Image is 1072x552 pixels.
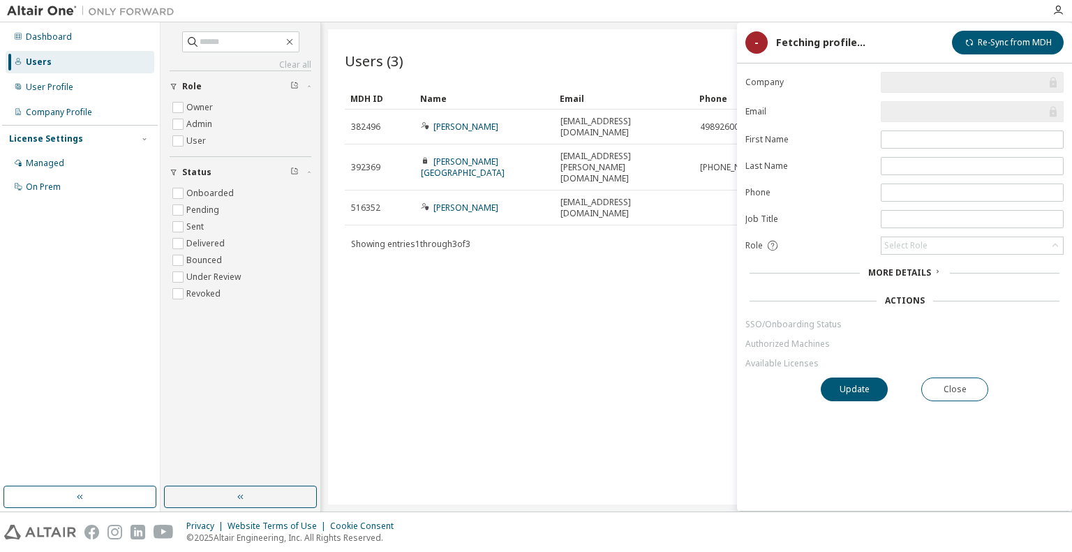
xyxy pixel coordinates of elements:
[952,31,1064,54] button: Re-Sync from MDH
[420,87,549,110] div: Name
[107,525,122,539] img: instagram.svg
[421,156,505,179] a: [PERSON_NAME][GEOGRAPHIC_DATA]
[700,162,772,173] span: [PHONE_NUMBER]
[228,521,330,532] div: Website Terms of Use
[884,240,928,251] div: Select Role
[4,525,76,539] img: altair_logo.svg
[154,525,174,539] img: youtube.svg
[186,269,244,285] label: Under Review
[745,338,1064,350] a: Authorized Machines
[186,235,228,252] label: Delivered
[745,240,763,251] span: Role
[170,59,311,70] a: Clear all
[433,121,498,133] a: [PERSON_NAME]
[745,134,872,145] label: First Name
[881,237,1063,254] div: Select Role
[351,202,380,214] span: 516352
[351,121,380,133] span: 382496
[351,238,470,250] span: Showing entries 1 through 3 of 3
[821,378,888,401] button: Update
[560,116,687,138] span: [EMAIL_ADDRESS][DOMAIN_NAME]
[186,133,209,149] label: User
[186,185,237,202] label: Onboarded
[7,4,181,18] img: Altair One
[885,295,925,306] div: Actions
[290,167,299,178] span: Clear filter
[745,214,872,225] label: Job Title
[745,31,768,54] div: -
[745,106,872,117] label: Email
[699,87,828,110] div: Phone
[745,161,872,172] label: Last Name
[26,181,61,193] div: On Prem
[921,378,988,401] button: Close
[700,121,764,133] span: 4989260000000
[186,252,225,269] label: Bounced
[26,82,73,93] div: User Profile
[745,319,1064,330] a: SSO/Onboarding Status
[26,107,92,118] div: Company Profile
[745,358,1064,369] a: Available Licenses
[290,81,299,92] span: Clear filter
[186,532,402,544] p: © 2025 Altair Engineering, Inc. All Rights Reserved.
[9,133,83,144] div: License Settings
[351,162,380,173] span: 392369
[745,77,872,88] label: Company
[186,99,216,116] label: Owner
[170,71,311,102] button: Role
[330,521,402,532] div: Cookie Consent
[560,197,687,219] span: [EMAIL_ADDRESS][DOMAIN_NAME]
[345,51,403,70] span: Users (3)
[182,167,211,178] span: Status
[350,87,409,110] div: MDH ID
[745,187,872,198] label: Phone
[560,87,688,110] div: Email
[776,37,865,48] div: Fetching profile...
[182,81,202,92] span: Role
[170,157,311,188] button: Status
[84,525,99,539] img: facebook.svg
[131,525,145,539] img: linkedin.svg
[186,521,228,532] div: Privacy
[186,202,222,218] label: Pending
[26,31,72,43] div: Dashboard
[26,57,52,68] div: Users
[560,151,687,184] span: [EMAIL_ADDRESS][PERSON_NAME][DOMAIN_NAME]
[186,218,207,235] label: Sent
[186,285,223,302] label: Revoked
[186,116,215,133] label: Admin
[26,158,64,169] div: Managed
[433,202,498,214] a: [PERSON_NAME]
[868,267,931,278] span: More Details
